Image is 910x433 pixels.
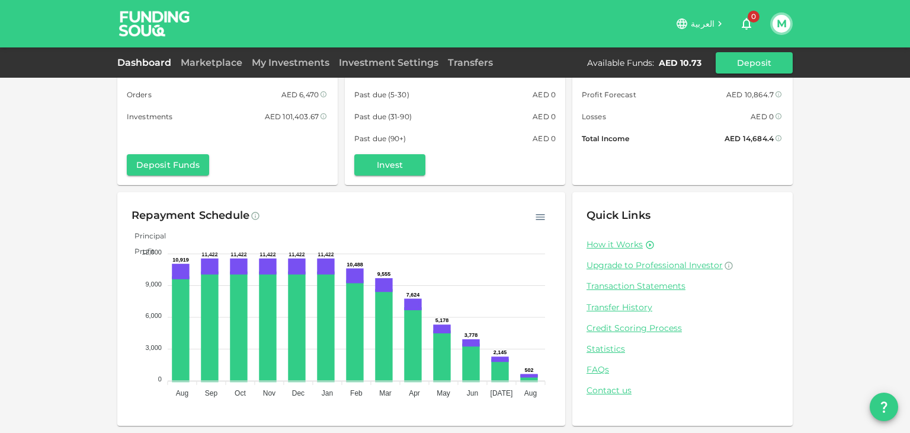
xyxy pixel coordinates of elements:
tspan: Oct [235,389,246,397]
a: Marketplace [176,57,247,68]
span: Principal [126,231,166,240]
tspan: Jan [322,389,333,397]
tspan: Dec [292,389,305,397]
span: Profit [126,247,155,256]
a: How it Works [587,239,643,250]
button: Deposit Funds [127,154,209,176]
span: 0 [748,11,760,23]
tspan: Feb [350,389,363,397]
tspan: 3,000 [145,344,162,351]
a: Upgrade to Professional Investor [587,260,778,271]
a: Transfers [443,57,498,68]
a: Investment Settings [334,57,443,68]
span: Past due (31-90) [354,110,412,123]
div: AED 101,403.67 [265,110,319,123]
span: Profit Forecast [582,88,636,101]
div: AED 10,864.7 [726,88,774,101]
a: Contact us [587,385,778,396]
tspan: Mar [379,389,392,397]
div: AED 0 [533,110,556,123]
div: AED 0 [751,110,774,123]
tspan: 6,000 [145,312,162,319]
a: Transfer History [587,302,778,313]
div: AED 10.73 [659,57,701,69]
div: AED 14,684.4 [725,132,774,145]
div: Repayment Schedule [132,206,249,225]
tspan: Aug [524,389,537,397]
a: Credit Scoring Process [587,323,778,334]
span: العربية [691,18,714,29]
tspan: [DATE] [491,389,513,397]
tspan: Aug [176,389,188,397]
span: Past due (5-30) [354,88,409,101]
a: FAQs [587,364,778,375]
tspan: Apr [409,389,420,397]
a: Statistics [587,343,778,355]
span: Investments [127,110,172,123]
a: My Investments [247,57,334,68]
div: AED 0 [533,132,556,145]
tspan: May [437,389,450,397]
tspan: 12,000 [142,249,162,256]
span: Losses [582,110,606,123]
span: Quick Links [587,209,651,222]
tspan: 9,000 [145,281,162,288]
button: Deposit [716,52,793,74]
span: Orders [127,88,152,101]
a: Transaction Statements [587,281,778,292]
button: Invest [354,154,425,176]
span: Upgrade to Professional Investor [587,260,723,270]
tspan: 0 [158,375,162,383]
span: Total Income [582,132,629,145]
a: Dashboard [117,57,176,68]
tspan: Nov [263,389,275,397]
tspan: Jun [467,389,478,397]
button: M [773,15,790,33]
span: Past due (90+) [354,132,406,145]
div: AED 0 [533,88,556,101]
div: Available Funds : [587,57,654,69]
button: question [870,393,898,421]
tspan: Sep [205,389,218,397]
button: 0 [735,12,758,36]
div: AED 6,470 [281,88,319,101]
